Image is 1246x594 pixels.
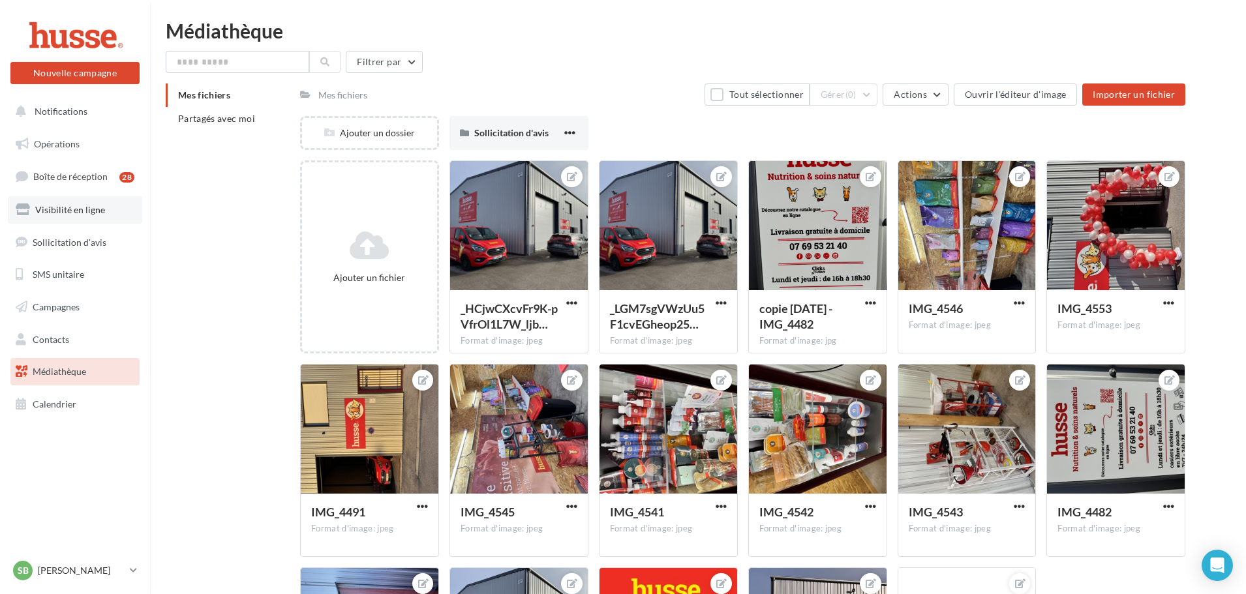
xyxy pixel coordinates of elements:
div: Format d'image: jpeg [610,335,727,347]
span: Calendrier [33,398,76,409]
span: IMG_4491 [311,505,365,519]
a: Opérations [8,130,142,158]
span: Mes fichiers [178,89,230,100]
div: Format d'image: jpeg [909,319,1026,331]
span: Actions [894,89,926,100]
div: Open Intercom Messenger [1202,550,1233,581]
span: IMG_4545 [461,505,515,519]
span: IMG_4482 [1057,505,1112,519]
div: Format d'image: jpg [759,335,876,347]
div: Format d'image: jpeg [1057,319,1174,331]
span: IMG_4546 [909,301,963,316]
span: _HCjwCXcvFr9K-pVfrOl1L7W_ljbWOas4HphqcWlUz-Ia923g3isvTH_b_HYIsnF01lG3zvF1BoiRUR60w=s0 [461,301,558,331]
button: Tout sélectionner [705,83,809,106]
div: Format d'image: jpeg [1057,523,1174,535]
a: Visibilité en ligne [8,196,142,224]
div: Format d'image: jpeg [461,523,577,535]
button: Ouvrir l'éditeur d'image [954,83,1077,106]
div: Format d'image: jpeg [909,523,1026,535]
span: Boîte de réception [33,171,108,182]
div: 28 [119,172,134,183]
span: Sollicitation d'avis [474,127,549,138]
span: Notifications [35,106,87,117]
span: Opérations [34,138,80,149]
span: Sollicitation d'avis [33,236,106,247]
div: Format d'image: jpeg [759,523,876,535]
span: Sb [18,564,29,577]
span: IMG_4542 [759,505,813,519]
a: Campagnes [8,293,142,321]
span: copie 20-02-2025 - IMG_4482 [759,301,832,331]
span: Campagnes [33,301,80,312]
button: Actions [883,83,948,106]
span: _LGM7sgVWzUu5F1cvEGheop25muWL3sf8qERX4GcccIUWzETQOcJxFIrh-fh-HSiEs0HTaMhfDcSy7Dlmg=s0 [610,301,705,331]
a: Sollicitation d'avis [8,229,142,256]
div: Format d'image: jpeg [461,335,577,347]
a: Boîte de réception28 [8,162,142,190]
a: Médiathèque [8,358,142,385]
span: Contacts [33,334,69,345]
button: Filtrer par [346,51,423,73]
div: Format d'image: jpeg [311,523,428,535]
a: SMS unitaire [8,261,142,288]
button: Notifications [8,98,137,125]
div: Format d'image: jpeg [610,523,727,535]
span: IMG_4543 [909,505,963,519]
button: Importer un fichier [1082,83,1185,106]
a: Calendrier [8,391,142,418]
div: Ajouter un fichier [307,271,432,284]
span: Médiathèque [33,366,86,377]
span: Importer un fichier [1093,89,1175,100]
a: Contacts [8,326,142,353]
button: Nouvelle campagne [10,62,140,84]
div: Mes fichiers [318,89,367,102]
span: Partagés avec moi [178,113,255,124]
p: [PERSON_NAME] [38,564,125,577]
span: IMG_4541 [610,505,664,519]
span: Visibilité en ligne [35,204,105,215]
div: Ajouter un dossier [302,126,437,140]
div: Médiathèque [166,21,1230,40]
a: Sb [PERSON_NAME] [10,558,140,583]
span: (0) [845,89,857,100]
button: Gérer(0) [810,83,878,106]
span: SMS unitaire [33,269,84,280]
span: IMG_4553 [1057,301,1112,316]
